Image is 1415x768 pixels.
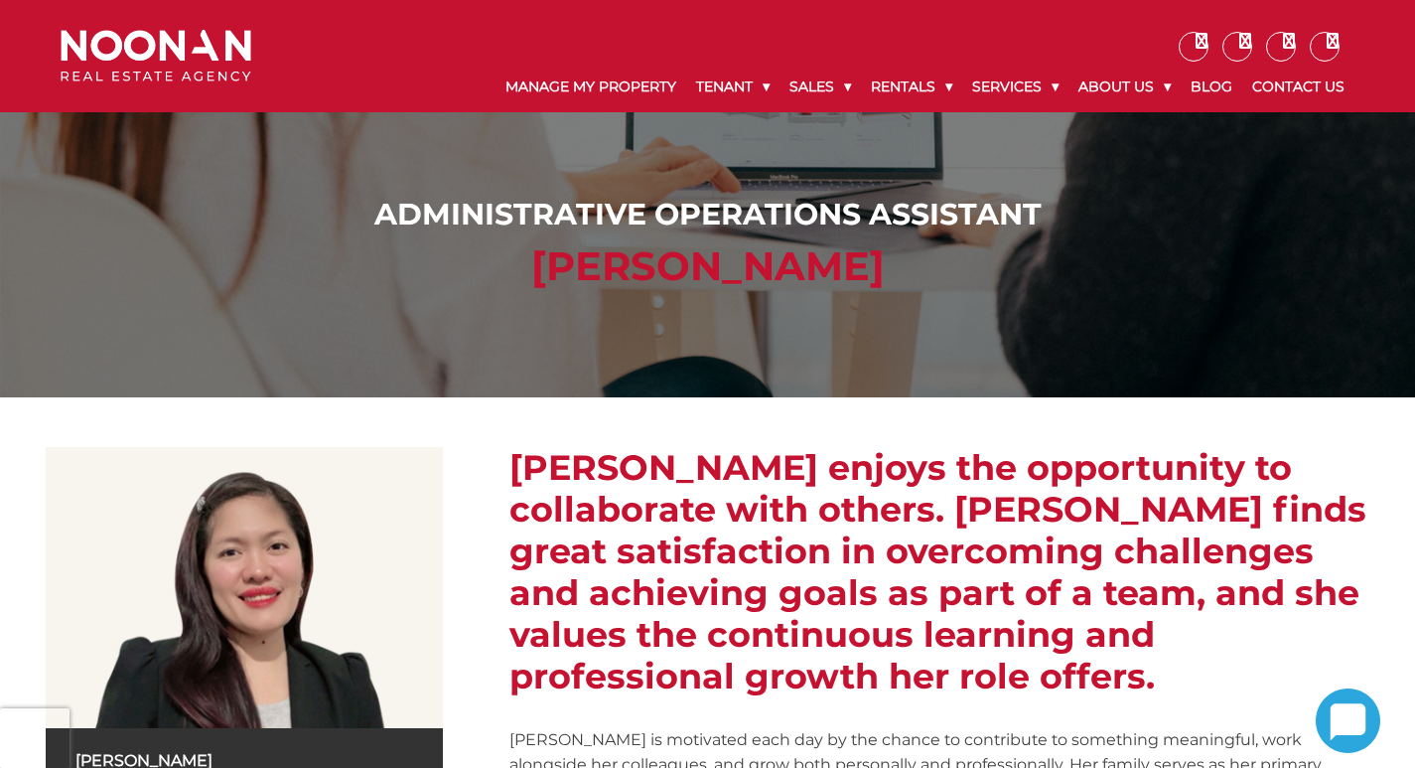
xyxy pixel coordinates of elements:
h1: Administrative Operations Assistant [66,197,1349,232]
a: Sales [779,62,861,112]
img: Noonan Real Estate Agency [61,30,251,82]
h2: [PERSON_NAME] [66,242,1349,290]
a: About Us [1068,62,1181,112]
a: Contact Us [1242,62,1354,112]
img: Shari Ann Tabin [46,447,443,728]
a: Blog [1181,62,1242,112]
a: Rentals [861,62,962,112]
a: Tenant [686,62,779,112]
h2: [PERSON_NAME] enjoys the opportunity to collaborate with others. [PERSON_NAME] finds great satisf... [509,447,1369,697]
a: Services [962,62,1068,112]
a: Manage My Property [495,62,686,112]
